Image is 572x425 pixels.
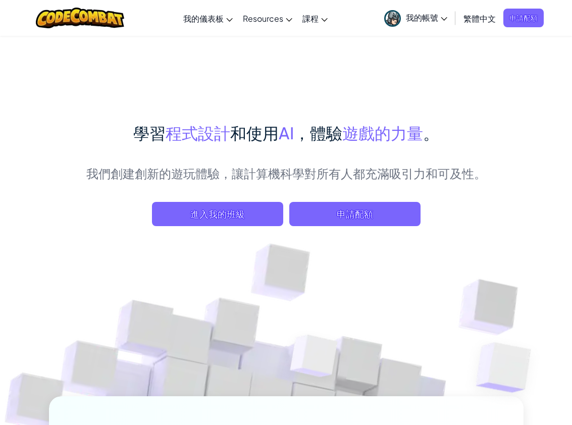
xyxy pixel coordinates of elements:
[230,123,279,143] span: 和使用
[183,13,224,24] span: 我的儀表板
[297,5,333,32] a: 課程
[86,165,486,182] p: 我們創建創新的遊玩體驗，讓計算機科學對所有人都充滿吸引力和可及性。
[302,13,319,24] span: 課程
[243,13,283,24] span: Resources
[379,2,452,34] a: 我的帳號
[152,202,283,226] a: 進入我的班級
[294,123,342,143] span: ，體驗
[279,123,294,143] span: AI
[458,5,501,32] a: 繁體中文
[238,5,297,32] a: Resources
[166,123,230,143] span: 程式設計
[178,5,238,32] a: 我的儀表板
[463,13,496,24] span: 繁體中文
[384,10,401,27] img: avatar
[289,202,421,226] a: 申請配額
[264,307,366,413] img: Overlap cubes
[36,8,124,28] img: CodeCombat logo
[423,123,439,143] span: 。
[406,12,447,23] span: 我的帳號
[133,123,166,143] span: 學習
[503,9,544,27] a: 申請配額
[342,123,423,143] span: 遊戲的力量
